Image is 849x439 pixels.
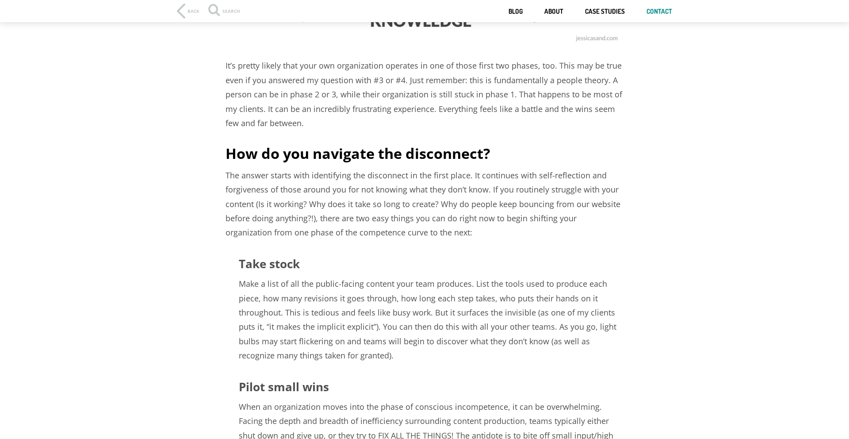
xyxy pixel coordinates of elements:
a: Back [177,4,199,19]
h3: Pilot small wins [226,381,623,393]
div: Back [187,9,199,13]
a: Case studies [585,8,625,16]
h3: Take stock [226,258,623,270]
a: Blog [509,8,523,16]
a: Contact [646,8,672,16]
p: Make a list of all the public-facing content your team produces. List the tools used to produce e... [226,277,623,362]
h2: How do you navigate the disconnect? [226,143,623,163]
p: The answer starts with identifying the disconnect in the first place. It continues with self-refl... [226,168,623,240]
a: About [544,8,563,16]
p: It’s pretty likely that your own organization operates in one of those first two phases, too. Thi... [226,58,623,130]
div: Search [208,9,240,18]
